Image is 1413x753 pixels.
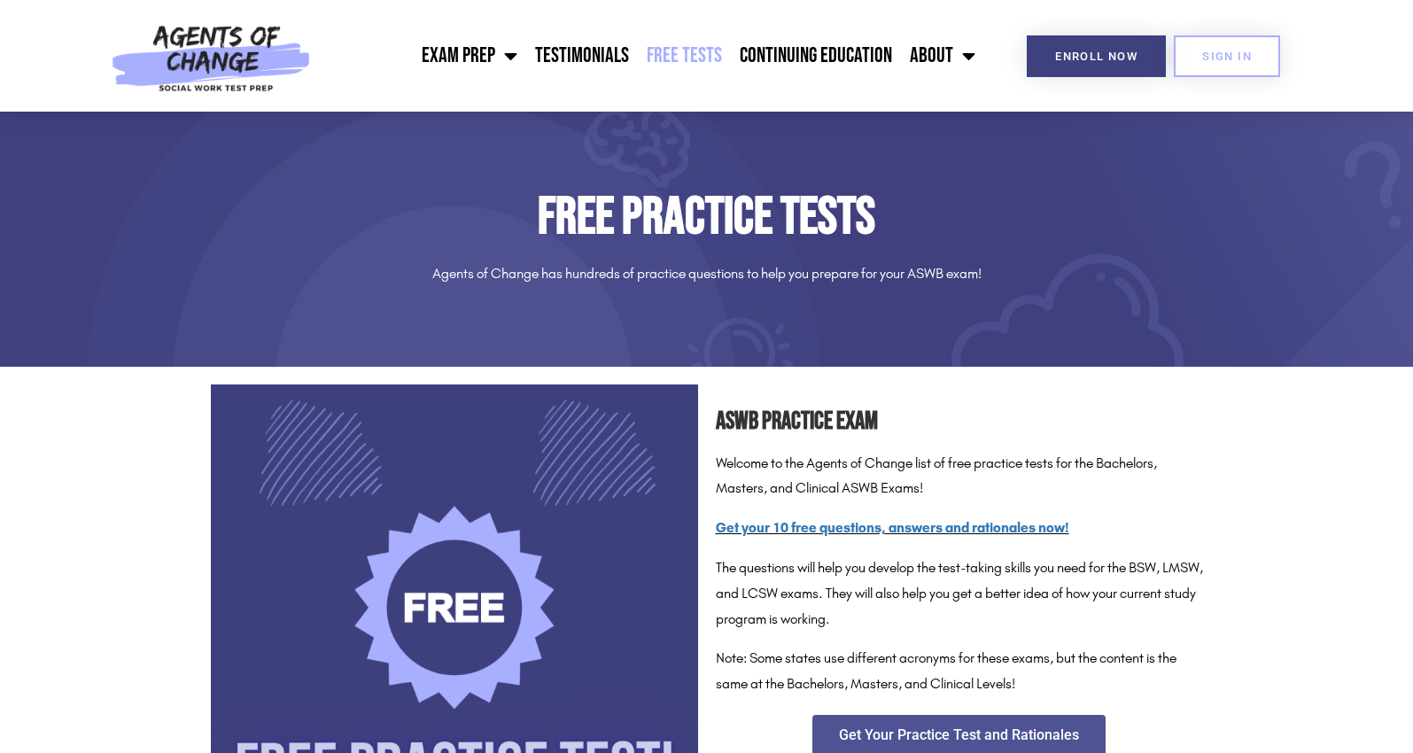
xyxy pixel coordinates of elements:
[716,646,1203,697] p: Note: Some states use different acronyms for these exams, but the content is the same at the Bach...
[1055,50,1137,62] span: Enroll Now
[901,34,984,78] a: About
[716,519,1069,536] a: Get your 10 free questions, answers and rationales now!
[211,191,1203,244] h1: Free Practice Tests
[413,34,526,78] a: Exam Prep
[1174,35,1280,77] a: SIGN IN
[716,402,1203,442] h2: ASWB Practice Exam
[839,728,1079,742] span: Get Your Practice Test and Rationales
[716,555,1203,632] p: The questions will help you develop the test-taking skills you need for the BSW, LMSW, and LCSW e...
[526,34,638,78] a: Testimonials
[638,34,731,78] a: Free Tests
[1027,35,1166,77] a: Enroll Now
[731,34,901,78] a: Continuing Education
[1202,50,1252,62] span: SIGN IN
[211,261,1203,287] p: Agents of Change has hundreds of practice questions to help you prepare for your ASWB exam!
[716,451,1203,502] p: Welcome to the Agents of Change list of free practice tests for the Bachelors, Masters, and Clini...
[320,34,985,78] nav: Menu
